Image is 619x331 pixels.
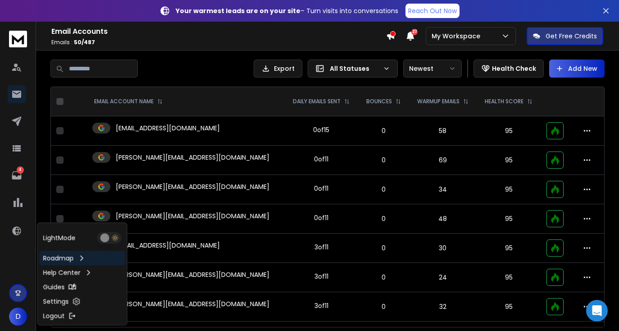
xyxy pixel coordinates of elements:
a: Help Center [40,266,125,280]
img: logo [9,31,27,47]
div: 0 of 11 [314,184,328,193]
h1: Email Accounts [51,26,386,37]
div: Open Intercom Messenger [586,300,608,322]
td: 30 [409,234,477,263]
a: Guides [40,280,125,294]
td: 24 [409,263,477,292]
td: 32 [409,292,477,322]
p: Roadmap [43,254,74,263]
p: Logout [43,312,65,321]
td: 95 [477,204,541,234]
p: 0 [364,273,404,282]
a: 4 [8,166,26,184]
div: EMAIL ACCOUNT NAME [94,98,163,105]
a: Settings [40,294,125,309]
strong: Your warmest leads are on your site [176,6,300,15]
button: D [9,308,27,326]
td: 95 [477,175,541,204]
p: Health Check [492,64,536,73]
p: 0 [364,185,404,194]
p: [PERSON_NAME][EMAIL_ADDRESS][DOMAIN_NAME] [116,299,269,308]
p: BOUNCES [366,98,392,105]
td: 34 [409,175,477,204]
td: 58 [409,116,477,146]
button: Export [254,60,302,78]
td: 95 [477,234,541,263]
p: WARMUP EMAILS [417,98,460,105]
span: 50 / 487 [74,38,95,46]
p: [PERSON_NAME][EMAIL_ADDRESS][DOMAIN_NAME] [116,182,269,191]
div: 3 of 11 [314,301,328,310]
td: 95 [477,292,541,322]
div: 0 of 11 [314,155,328,164]
td: 69 [409,146,477,175]
div: 0 of 15 [313,125,329,134]
td: 95 [477,146,541,175]
a: Reach Out Now [405,4,460,18]
p: HEALTH SCORE [485,98,523,105]
p: 0 [364,302,404,311]
a: Roadmap [40,251,125,266]
div: 3 of 11 [314,243,328,252]
p: 0 [364,244,404,253]
p: 0 [364,156,404,165]
td: 95 [477,116,541,146]
span: 27 [411,29,418,35]
p: Emails : [51,39,386,46]
p: Help Center [43,268,81,277]
td: 48 [409,204,477,234]
button: Health Check [473,60,544,78]
div: 0 of 11 [314,213,328,222]
p: DAILY EMAILS SENT [293,98,341,105]
p: Light Mode [43,234,76,243]
p: Guides [43,283,65,292]
button: Get Free Credits [527,27,603,45]
button: Newest [403,60,462,78]
p: 0 [364,126,404,135]
p: Get Free Credits [546,32,597,41]
p: [PERSON_NAME][EMAIL_ADDRESS][DOMAIN_NAME] [116,270,269,279]
p: Settings [43,297,69,306]
p: 4 [17,166,24,174]
p: [PERSON_NAME][EMAIL_ADDRESS][DOMAIN_NAME] [116,153,269,162]
p: [EMAIL_ADDRESS][DOMAIN_NAME] [116,241,220,250]
p: [PERSON_NAME][EMAIL_ADDRESS][DOMAIN_NAME] [116,211,269,221]
button: Add New [549,60,605,78]
p: Reach Out Now [408,6,457,15]
p: [EMAIL_ADDRESS][DOMAIN_NAME] [116,124,220,133]
p: – Turn visits into conversations [176,6,398,15]
p: 0 [364,214,404,223]
p: My Workspace [432,32,484,41]
div: 3 of 11 [314,272,328,281]
p: All Statuses [330,64,379,73]
td: 95 [477,263,541,292]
